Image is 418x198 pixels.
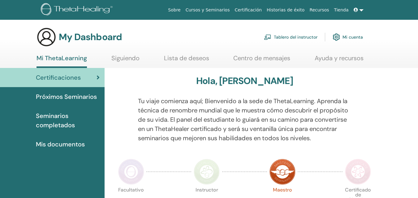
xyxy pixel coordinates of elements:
[41,3,115,17] img: logo.png
[264,4,307,16] a: Historias de éxito
[36,92,97,101] span: Próximos Seminarios
[166,4,183,16] a: Sobre
[183,4,232,16] a: Cursos y Seminarios
[315,54,364,66] a: Ayuda y recursos
[332,4,351,16] a: Tienda
[233,54,290,66] a: Centro de mensajes
[36,111,100,130] span: Seminarios completados
[264,30,317,44] a: Tablero del instructor
[194,159,220,185] img: Instructor
[59,32,122,43] h3: My Dashboard
[232,4,264,16] a: Certificación
[37,27,56,47] img: generic-user-icon.jpg
[196,75,293,86] h3: Hola, [PERSON_NAME]
[36,140,85,149] span: Mis documentos
[264,34,271,40] img: chalkboard-teacher.svg
[118,159,144,185] img: Practitioner
[345,159,371,185] img: Certificate of Science
[269,159,295,185] img: Master
[36,73,81,82] span: Certificaciones
[333,30,363,44] a: Mi cuenta
[307,4,331,16] a: Recursos
[164,54,209,66] a: Lista de deseos
[333,32,340,42] img: cog.svg
[138,96,351,143] p: Tu viaje comienza aquí; Bienvenido a la sede de ThetaLearning. Aprenda la técnica de renombre mun...
[37,54,87,68] a: Mi ThetaLearning
[111,54,140,66] a: Siguiendo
